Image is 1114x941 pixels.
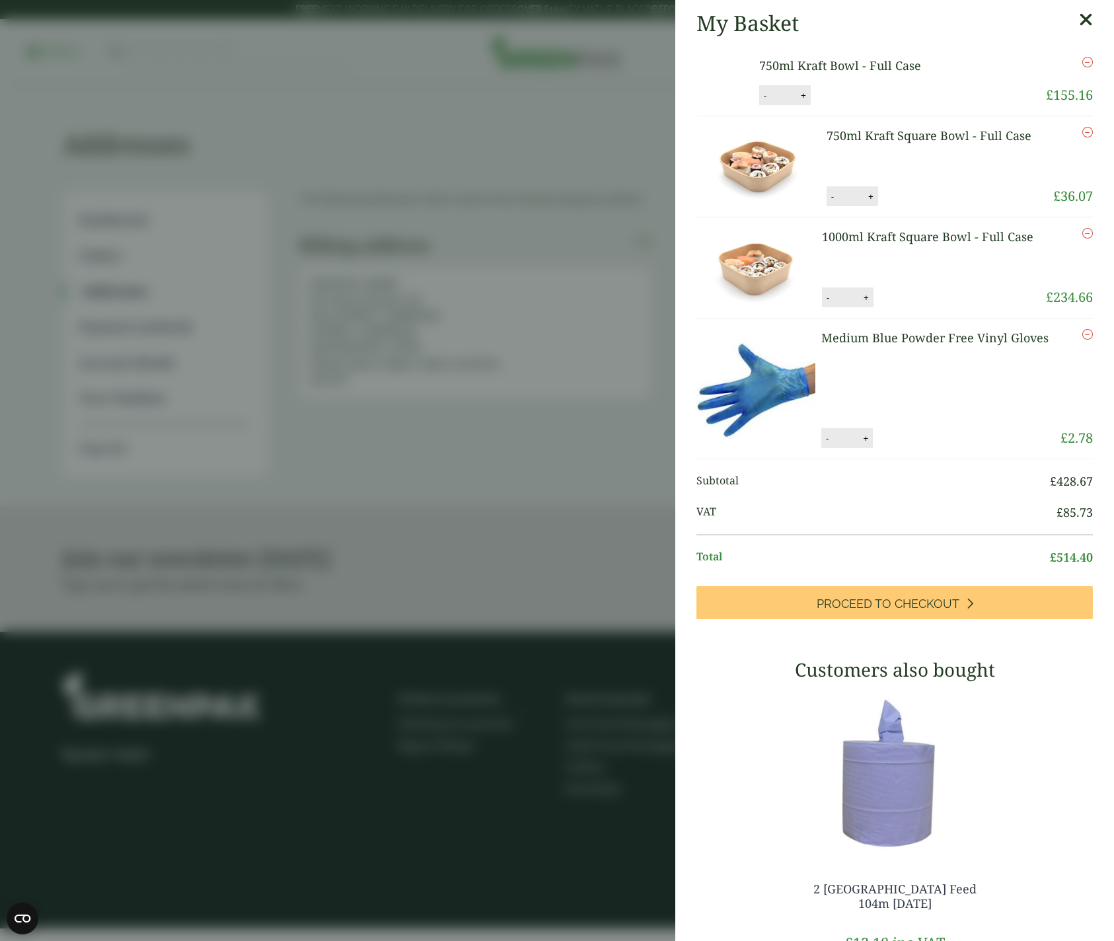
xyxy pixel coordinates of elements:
bdi: 85.73 [1057,504,1093,520]
a: 2 [GEOGRAPHIC_DATA] Feed 104m [DATE] [813,881,977,911]
button: - [823,292,833,303]
span: £ [1050,473,1057,489]
a: 750ml Kraft Bowl - Full Case [759,57,921,73]
span: £ [1057,504,1063,520]
button: - [760,90,770,101]
span: VAT [696,504,1057,521]
button: + [859,433,872,444]
span: Proceed to Checkout [817,597,959,611]
bdi: 428.67 [1050,473,1093,489]
a: Remove this item [1082,57,1093,67]
h3: Customers also bought [696,659,1093,681]
a: Medium Blue Powder Free Vinyl Gloves [821,330,1049,346]
bdi: 155.16 [1046,86,1093,104]
button: + [860,292,873,303]
button: + [797,90,810,101]
a: Proceed to Checkout [696,586,1093,619]
span: Subtotal [696,472,1050,490]
button: Open CMP widget [7,903,38,934]
span: £ [1046,86,1053,104]
a: 1000ml Kraft Square Bowl - Full Case [822,229,1033,245]
bdi: 36.07 [1053,187,1093,205]
span: £ [1053,187,1060,205]
bdi: 514.40 [1050,549,1093,565]
span: Total [696,548,1050,566]
a: Remove this item [1082,127,1093,137]
button: - [822,433,833,444]
span: £ [1050,549,1057,565]
a: Remove this item [1082,329,1093,340]
bdi: 2.78 [1060,429,1093,447]
bdi: 234.66 [1046,288,1093,306]
span: £ [1046,288,1053,306]
a: 750ml Kraft Square Bowl - Full Case [827,128,1031,143]
span: £ [1060,429,1068,447]
button: - [827,191,838,202]
h2: My Basket [696,11,799,36]
button: + [864,191,877,202]
img: 750ml Kraft Salad Bowl-Full Case of-0 [696,57,759,104]
img: 3630017-2-Ply-Blue-Centre-Feed-104m [799,691,990,856]
a: Remove this item [1082,228,1093,239]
